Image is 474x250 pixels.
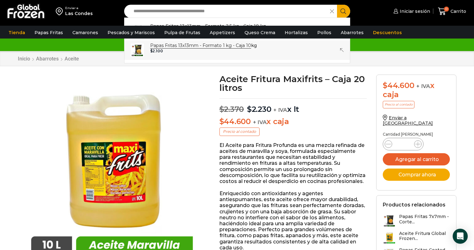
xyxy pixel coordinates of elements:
p: Precio al contado [219,128,260,136]
span: $ [247,105,252,114]
span: $ [150,49,153,53]
p: Precio al contado [383,101,414,108]
a: Abarrotes [36,56,59,62]
input: Product quantity [397,140,409,148]
div: Enviar a [65,6,93,10]
a: Pescados y Mariscos [104,27,158,39]
bdi: 44.600 [383,81,414,90]
p: El Aceite para Fritura Profunda es una mezcla refinada de aceites de maravilla y soya, formulada ... [219,142,367,184]
a: Tienda [5,27,28,39]
a: Pulpa de Frutas [161,27,203,39]
nav: Breadcrumb [18,56,79,62]
h1: Aceite Fritura Maxifrits – Caja 20 litros [219,75,367,92]
span: $ [219,117,224,126]
a: Abarrotes [338,27,367,39]
a: Pollos [314,27,334,39]
a: Inicio [18,56,30,62]
span: + IVA [273,107,287,113]
a: Descuentos [370,27,405,39]
bdi: 2.100 [150,49,163,53]
a: Papas Fritas 13x13mm - Formato 2,5 kg - Caja 10 kg $2.000 [124,21,350,40]
strong: Papas Fritas 13x13mm - Formato 1 kg - Caja 10 [150,43,251,49]
p: Papas Fritas 13x13mm - Formato 2,5 kg - Caja 10 kg [150,23,266,29]
button: Agregar al carrito [383,153,450,165]
h2: Productos relacionados [383,202,445,208]
img: address-field-icon.svg [56,6,65,17]
a: Iniciar sesión [392,5,430,18]
p: x caja [219,117,367,126]
span: 0 [444,7,449,12]
a: Papas Fritas 13x13mm - Formato 1 kg - Caja 10kg $2.100 [124,40,350,60]
span: Iniciar sesión [398,8,430,14]
a: Papas Fritas [31,27,66,39]
span: Carrito [449,8,466,14]
a: Appetizers [207,27,238,39]
h3: Papas Fritas 7x7mm - Corte... [399,214,450,225]
h3: Aceite Fritura Global Frozen... [399,231,450,242]
span: + IVA [253,119,267,125]
p: x lt [219,98,367,114]
div: x caja [383,81,450,99]
span: $ [219,105,224,114]
a: Enviar a [GEOGRAPHIC_DATA] [383,115,433,126]
bdi: 44.600 [219,117,251,126]
p: Cantidad [PERSON_NAME] [383,132,450,137]
div: Las Condes [65,10,93,17]
a: Aceite [64,56,79,62]
bdi: 2.230 [247,105,271,114]
a: Queso Crema [241,27,278,39]
a: Hortalizas [282,27,311,39]
span: $ [383,81,387,90]
p: kg [150,42,257,49]
button: Comprar ahora [383,169,450,181]
a: Aceite Fritura Global Frozen... [383,231,450,244]
span: + IVA [416,83,430,89]
a: Camarones [69,27,101,39]
div: Open Intercom Messenger [453,229,468,244]
a: Papas Fritas 7x7mm - Corte... [383,214,450,227]
a: 0 Carrito [436,4,468,19]
button: Search button [337,5,350,18]
bdi: 2.370 [219,105,244,114]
